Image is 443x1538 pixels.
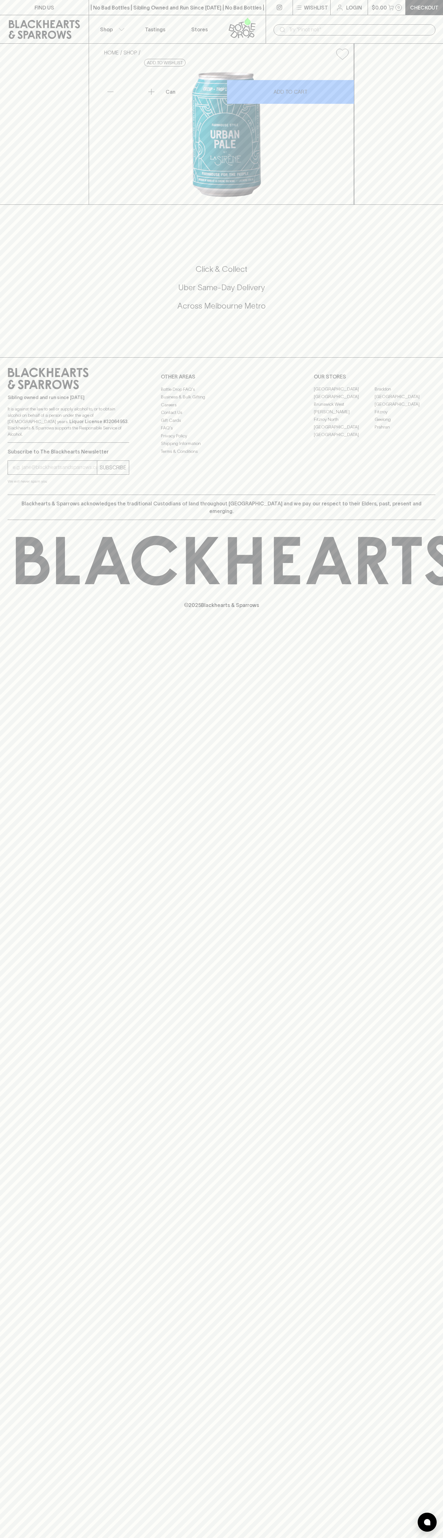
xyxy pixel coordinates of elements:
[35,4,54,11] p: FIND US
[12,500,431,515] p: Blackhearts & Sparrows acknowledges the traditional Custodians of land throughout [GEOGRAPHIC_DAT...
[8,239,435,345] div: Call to action block
[346,4,362,11] p: Login
[8,301,435,311] h5: Across Melbourne Metro
[8,406,129,437] p: It is against the law to sell or supply alcohol to, or to obtain alcohol on behalf of a person un...
[375,385,435,393] a: Braddon
[314,373,435,380] p: OUR STORES
[304,4,328,11] p: Wishlist
[314,423,375,431] a: [GEOGRAPHIC_DATA]
[375,416,435,423] a: Geelong
[375,423,435,431] a: Prahran
[8,264,435,274] h5: Click & Collect
[424,1519,430,1525] img: bubble-icon
[97,461,129,474] button: SUBSCRIBE
[227,80,354,104] button: ADD TO CART
[161,440,282,447] a: Shipping Information
[177,15,222,43] a: Stores
[314,416,375,423] a: Fitzroy North
[161,447,282,455] a: Terms & Conditions
[69,419,128,424] strong: Liquor License #32064953
[8,448,129,455] p: Subscribe to The Blackhearts Newsletter
[314,393,375,401] a: [GEOGRAPHIC_DATA]
[161,393,282,401] a: Business & Bulk Gifting
[161,424,282,432] a: FAQ's
[161,409,282,416] a: Contact Us
[161,432,282,440] a: Privacy Policy
[375,393,435,401] a: [GEOGRAPHIC_DATA]
[133,15,177,43] a: Tastings
[123,50,137,55] a: SHOP
[161,401,282,409] a: Careers
[145,26,165,33] p: Tastings
[410,4,439,11] p: Checkout
[144,59,186,66] button: Add to wishlist
[274,88,307,96] p: ADD TO CART
[99,65,354,204] img: 39064.png
[161,416,282,424] a: Gift Cards
[314,385,375,393] a: [GEOGRAPHIC_DATA]
[161,373,282,380] p: OTHER AREAS
[8,282,435,293] h5: Uber Same-Day Delivery
[314,408,375,416] a: [PERSON_NAME]
[8,394,129,401] p: Sibling owned and run since [DATE]
[314,431,375,439] a: [GEOGRAPHIC_DATA]
[100,464,126,471] p: SUBSCRIBE
[100,26,113,33] p: Shop
[89,15,133,43] button: Shop
[161,385,282,393] a: Bottle Drop FAQ's
[375,401,435,408] a: [GEOGRAPHIC_DATA]
[372,4,387,11] p: $0.00
[166,88,175,96] p: Can
[8,478,129,485] p: We will never spam you
[314,401,375,408] a: Brunswick West
[397,6,400,9] p: 0
[104,50,119,55] a: HOME
[163,85,227,98] div: Can
[289,25,430,35] input: Try "Pinot noir"
[191,26,208,33] p: Stores
[375,408,435,416] a: Fitzroy
[334,46,351,62] button: Add to wishlist
[13,462,97,472] input: e.g. jane@blackheartsandsparrows.com.au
